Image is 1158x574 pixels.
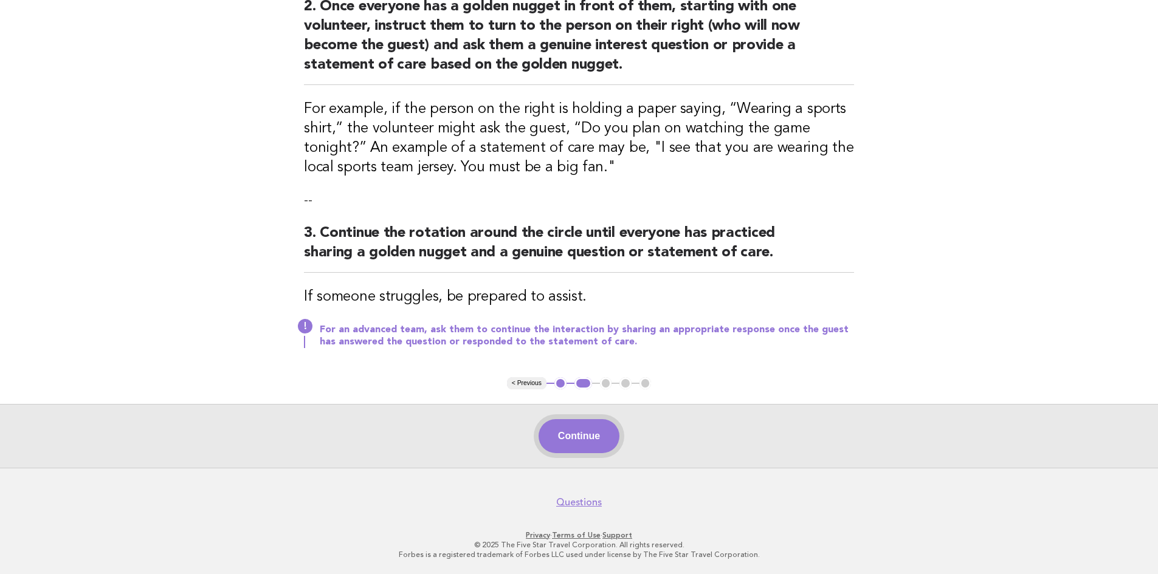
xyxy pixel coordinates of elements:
a: Terms of Use [552,531,601,539]
h3: If someone struggles, be prepared to assist. [304,287,854,307]
button: 2 [574,377,592,389]
h2: 3. Continue the rotation around the circle until everyone has practiced sharing a golden nugget a... [304,224,854,273]
h3: For example, if the person on the right is holding a paper saying, “Wearing a sports shirt,” the ... [304,100,854,177]
a: Privacy [526,531,550,539]
button: < Previous [507,377,546,389]
button: 1 [554,377,567,389]
p: · · [207,530,951,540]
p: -- [304,192,854,209]
p: © 2025 The Five Star Travel Corporation. All rights reserved. [207,540,951,550]
p: Forbes is a registered trademark of Forbes LLC used under license by The Five Star Travel Corpora... [207,550,951,559]
button: Continue [539,419,619,453]
p: For an advanced team, ask them to continue the interaction by sharing an appropriate response onc... [320,324,854,348]
a: Support [602,531,632,539]
a: Questions [556,496,602,508]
